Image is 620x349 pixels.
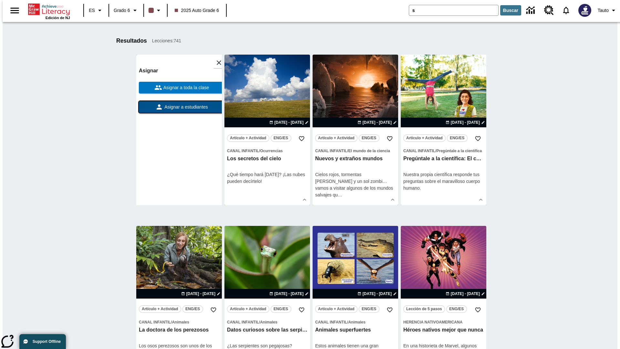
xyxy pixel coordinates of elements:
span: Canal Infantil [403,149,435,153]
span: Edición de NJ [46,16,70,20]
div: Portada [28,2,70,20]
span: Artículo + Actividad [318,135,355,142]
h3: Datos curiosos sobre las serpientes [227,327,307,333]
div: Nuestra propia científica responde tus preguntas sobre el maravilloso cuerpo humano. [403,171,484,192]
h3: Los secretos del cielo [227,155,307,162]
span: / [347,320,348,324]
span: [DATE] - [DATE] [363,120,392,125]
button: Asignar a estudiantes [139,101,224,113]
span: ENG/ES [362,135,376,142]
h6: Asignar [139,66,224,75]
span: ENG/ES [185,306,200,312]
button: 22 ago - 22 ago Elegir fechas [268,120,310,125]
div: Cielos rojos, tormentas [PERSON_NAME] y un sol zombi… vamos a visitar algunos de los mundos salva... [315,171,396,198]
button: Escoja un nuevo avatar [574,2,595,19]
h3: Héroes nativos mejor que nunca [403,327,484,333]
span: [DATE] - [DATE] [186,291,215,297]
button: Cerrar [213,57,224,68]
div: lesson details [224,55,310,205]
span: Lección de 5 pasos [406,306,442,312]
h3: Nuevos y extraños mundos [315,155,396,162]
h1: Resultados [116,37,147,44]
span: ENG/ES [274,306,288,312]
button: Añadir a mis Favoritas [296,304,307,316]
span: Animales [172,320,189,324]
button: Artículo + Actividad [139,305,181,313]
button: 24 ago - 24 ago Elegir fechas [180,291,222,297]
button: Buscar [500,5,521,16]
span: Ocurrencias [260,149,283,153]
span: [DATE] - [DATE] [451,120,480,125]
span: Canal Infantil [227,149,259,153]
span: El mundo de la ciencia [348,149,390,153]
span: ENG/ES [450,135,464,142]
span: Artículo + Actividad [406,135,443,142]
button: Artículo + Actividad [227,134,269,142]
button: 27 ago - 27 ago Elegir fechas [356,291,398,297]
span: [DATE] - [DATE] [363,291,392,297]
span: Canal Infantil [315,149,347,153]
button: ENG/ES [447,134,468,142]
div: lesson details [313,55,398,205]
a: Centro de información [522,2,540,19]
button: Artículo + Actividad [315,134,357,142]
button: Artículo + Actividad [227,305,269,313]
span: Animales [260,320,277,324]
button: 24 ago - 24 ago Elegir fechas [444,120,486,125]
button: Añadir a mis Favoritas [208,304,219,316]
button: 24 ago - 24 ago Elegir fechas [356,120,398,125]
button: Ver más [388,195,398,205]
button: El color de la clase es café oscuro. Cambiar el color de la clase. [146,5,165,16]
span: [DATE] - [DATE] [451,291,480,297]
button: Lenguaje: ES, Selecciona un idioma [86,5,107,16]
span: Artículo + Actividad [230,306,266,312]
span: Tema: Canal Infantil/Animales [227,319,307,325]
input: Buscar campo [409,5,498,16]
span: Tema: Canal Infantil/El mundo de la ciencia [315,147,396,154]
div: ¿Qué tiempo hará [DATE]? ¡Las nubes pueden decírtelo! [227,171,307,185]
span: ES [89,7,95,14]
div: lesson details [401,55,486,205]
div: lesson details [136,55,222,205]
h3: Animales superfuertes [315,327,396,333]
a: Notificaciones [558,2,574,19]
span: ENG/ES [274,135,288,142]
span: ENG/ES [362,306,376,312]
span: Animales [348,320,365,324]
span: … [338,192,342,197]
span: Canal Infantil [139,320,171,324]
button: Ver más [476,195,486,205]
span: Canal Infantil [227,320,259,324]
span: u [335,192,338,197]
span: ENG/ES [449,306,464,312]
span: Artículo + Actividad [318,306,355,312]
button: 27 ago - 27 ago Elegir fechas [444,291,486,297]
span: Canal Infantil [315,320,347,324]
span: Lecciones : 741 [152,37,181,44]
button: Abrir el menú lateral [5,1,24,20]
button: Artículo + Actividad [315,305,357,313]
img: Avatar [578,4,591,17]
span: / [171,320,172,324]
span: Pregúntale a la científica [436,149,482,153]
span: Asignar a toda la clase [162,84,209,91]
span: Tauto [598,7,609,14]
button: Ver más [300,195,309,205]
button: ENG/ES [359,134,379,142]
span: [DATE] - [DATE] [274,291,304,297]
span: Asignar a estudiantes [163,104,208,111]
span: Tema: Canal Infantil/Animales [139,319,219,325]
a: Centro de recursos, Se abrirá en una pestaña nueva. [540,2,558,19]
button: 26 ago - 26 ago Elegir fechas [268,291,310,297]
button: Artículo + Actividad [403,134,446,142]
button: ENG/ES [446,305,467,313]
button: ENG/ES [271,134,291,142]
button: Añadir a mis Favoritas [472,304,484,316]
span: / [259,149,260,153]
span: 2025 Auto Grade 6 [175,7,219,14]
button: ENG/ES [182,305,203,313]
span: Tema: Canal Infantil/Animales [315,319,396,325]
span: Support Offline [33,339,61,344]
button: Añadir a mis Favoritas [296,133,307,144]
button: Añadir a mis Favoritas [384,304,396,316]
